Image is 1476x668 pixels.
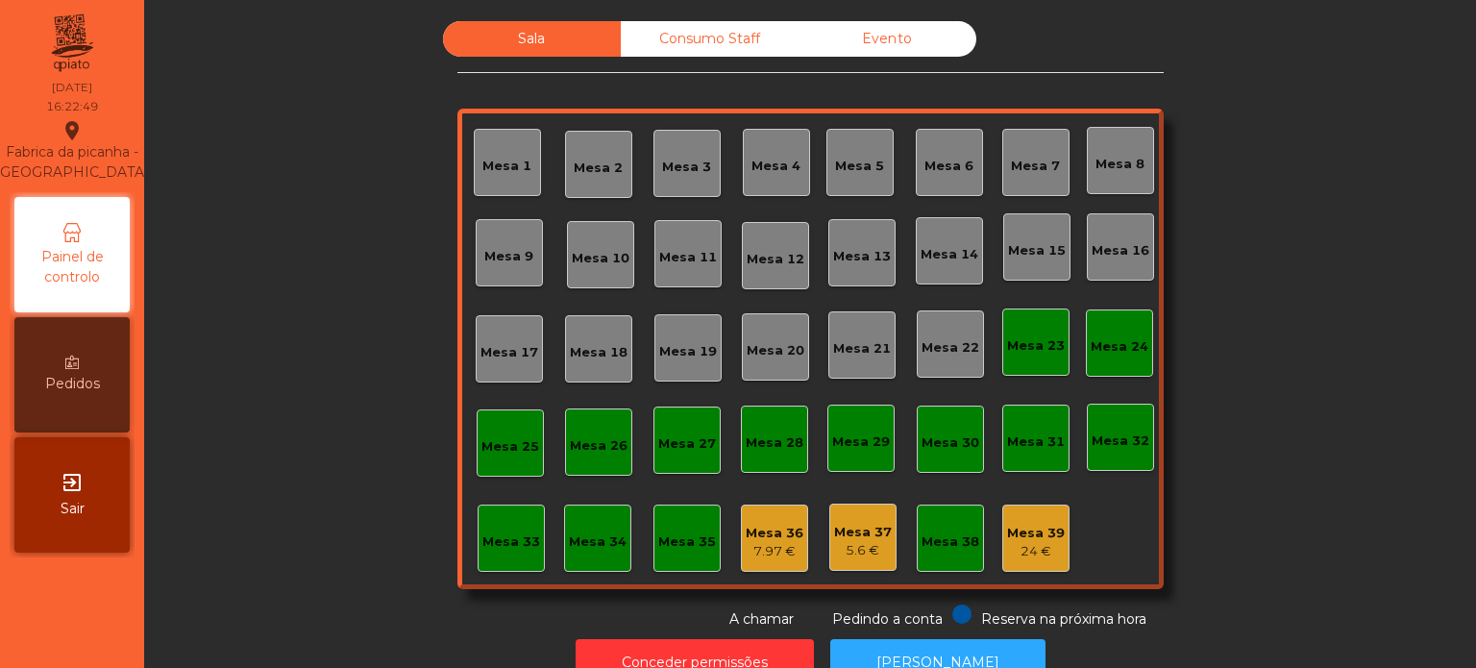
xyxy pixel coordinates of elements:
[574,159,623,178] div: Mesa 2
[922,532,979,552] div: Mesa 38
[922,338,979,358] div: Mesa 22
[729,610,794,628] span: A chamar
[48,10,95,77] img: qpiato
[835,157,884,176] div: Mesa 5
[832,610,943,628] span: Pedindo a conta
[746,433,803,453] div: Mesa 28
[921,245,978,264] div: Mesa 14
[1007,336,1065,356] div: Mesa 23
[570,343,627,362] div: Mesa 18
[1007,542,1065,561] div: 24 €
[834,523,892,542] div: Mesa 37
[1092,241,1149,260] div: Mesa 16
[482,532,540,552] div: Mesa 33
[834,541,892,560] div: 5.6 €
[46,98,98,115] div: 16:22:49
[1095,155,1144,174] div: Mesa 8
[61,471,84,494] i: exit_to_app
[658,434,716,454] div: Mesa 27
[1092,432,1149,451] div: Mesa 32
[799,21,976,57] div: Evento
[19,247,125,287] span: Painel de controlo
[482,157,531,176] div: Mesa 1
[832,433,890,452] div: Mesa 29
[1007,433,1065,452] div: Mesa 31
[981,610,1146,628] span: Reserva na próxima hora
[480,343,538,362] div: Mesa 17
[572,249,629,268] div: Mesa 10
[746,542,803,561] div: 7.97 €
[1007,524,1065,543] div: Mesa 39
[659,342,717,361] div: Mesa 19
[751,157,800,176] div: Mesa 4
[658,532,716,552] div: Mesa 35
[659,248,717,267] div: Mesa 11
[922,433,979,453] div: Mesa 30
[61,119,84,142] i: location_on
[52,79,92,96] div: [DATE]
[1091,337,1148,357] div: Mesa 24
[746,524,803,543] div: Mesa 36
[924,157,973,176] div: Mesa 6
[569,532,627,552] div: Mesa 34
[570,436,627,456] div: Mesa 26
[747,250,804,269] div: Mesa 12
[45,374,100,394] span: Pedidos
[833,339,891,359] div: Mesa 21
[481,437,539,457] div: Mesa 25
[1011,157,1060,176] div: Mesa 7
[484,247,533,266] div: Mesa 9
[61,499,85,519] span: Sair
[1008,241,1066,260] div: Mesa 15
[747,341,804,360] div: Mesa 20
[621,21,799,57] div: Consumo Staff
[662,158,711,177] div: Mesa 3
[833,247,891,266] div: Mesa 13
[443,21,621,57] div: Sala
